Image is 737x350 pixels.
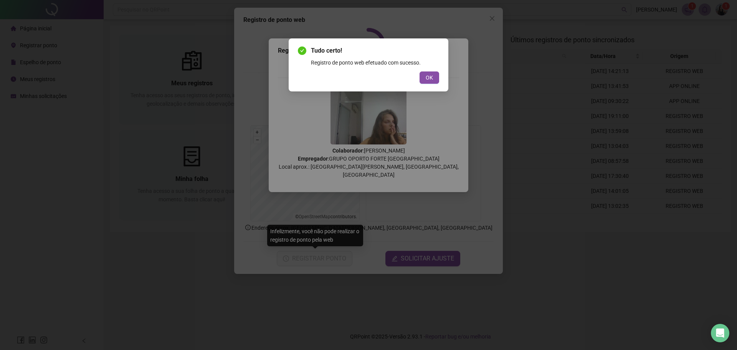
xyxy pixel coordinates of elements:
[426,73,433,82] span: OK
[311,46,439,55] span: Tudo certo!
[311,58,439,67] div: Registro de ponto web efetuado com sucesso.
[420,71,439,84] button: OK
[298,46,306,55] span: check-circle
[711,324,729,342] div: Open Intercom Messenger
